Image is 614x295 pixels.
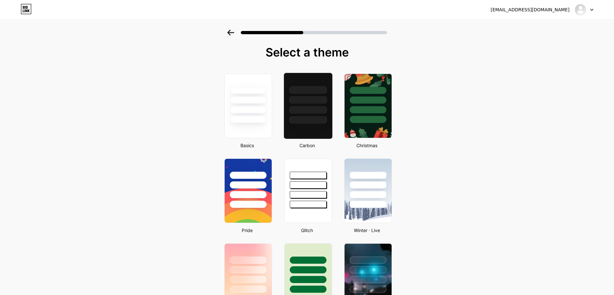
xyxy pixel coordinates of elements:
[222,142,272,149] div: Basics
[574,4,587,16] img: Habib Madan
[342,142,392,149] div: Christmas
[282,142,332,149] div: Carbon
[491,6,570,13] div: [EMAIL_ADDRESS][DOMAIN_NAME]
[342,227,392,234] div: Winter · Live
[282,227,332,234] div: Glitch
[222,227,272,234] div: Pride
[222,46,393,59] div: Select a theme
